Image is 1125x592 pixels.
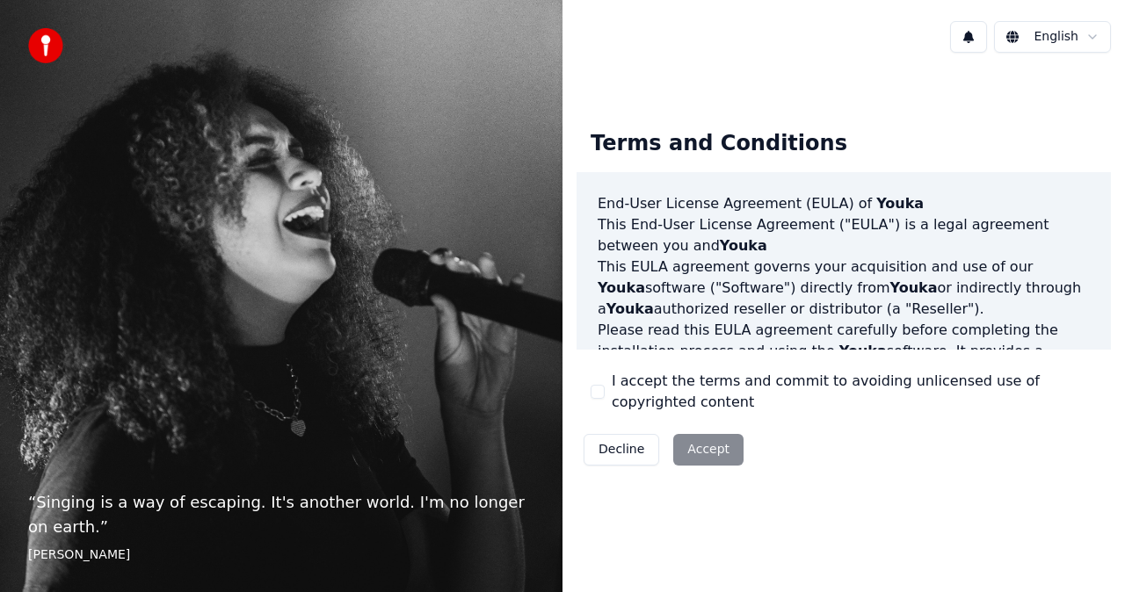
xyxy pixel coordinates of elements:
span: Youka [876,195,924,212]
span: Youka [890,279,938,296]
span: Youka [598,279,645,296]
label: I accept the terms and commit to avoiding unlicensed use of copyrighted content [612,371,1097,413]
p: This EULA agreement governs your acquisition and use of our software ("Software") directly from o... [598,256,1090,320]
div: Terms and Conditions [577,116,861,172]
span: Youka [720,237,767,254]
img: youka [28,28,63,63]
span: Youka [606,300,654,317]
h3: End-User License Agreement (EULA) of [598,193,1090,214]
button: Decline [584,434,659,466]
p: “ Singing is a way of escaping. It's another world. I'm no longer on earth. ” [28,490,534,539]
p: Please read this EULA agreement carefully before completing the installation process and using th... [598,320,1090,404]
span: Youka [839,343,887,359]
footer: [PERSON_NAME] [28,546,534,564]
p: This End-User License Agreement ("EULA") is a legal agreement between you and [598,214,1090,256]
